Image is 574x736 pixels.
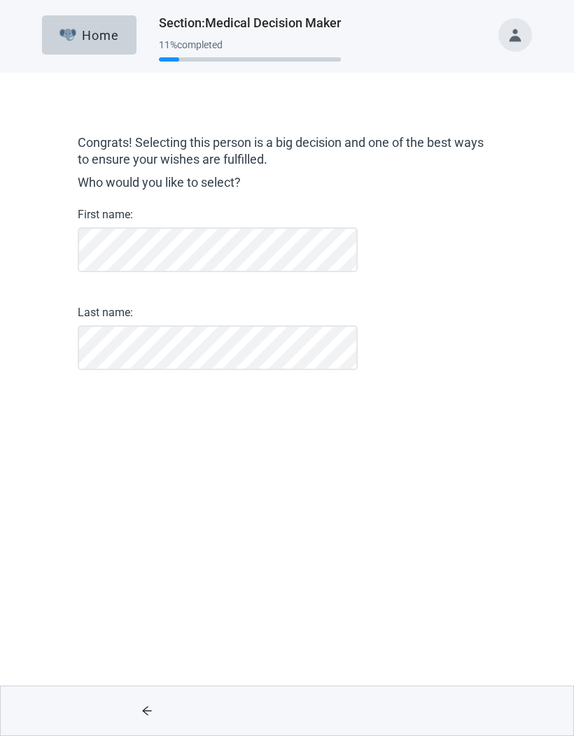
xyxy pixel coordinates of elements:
span: arrow-left [120,705,173,716]
label: First name: [78,208,358,222]
h1: Section : Medical Decision Maker [159,13,341,33]
img: Elephant [59,29,77,41]
label: Last name: [78,306,358,320]
div: Progress section [159,34,341,68]
div: 11 % completed [159,39,341,50]
button: Toggle account menu [498,18,532,52]
div: Home [59,28,120,42]
label: Congrats! Selecting this person is a big decision and one of the best ways to ensure your wishes ... [78,134,496,169]
label: Who would you like to select? [78,174,496,191]
button: ElephantHome [42,15,136,55]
